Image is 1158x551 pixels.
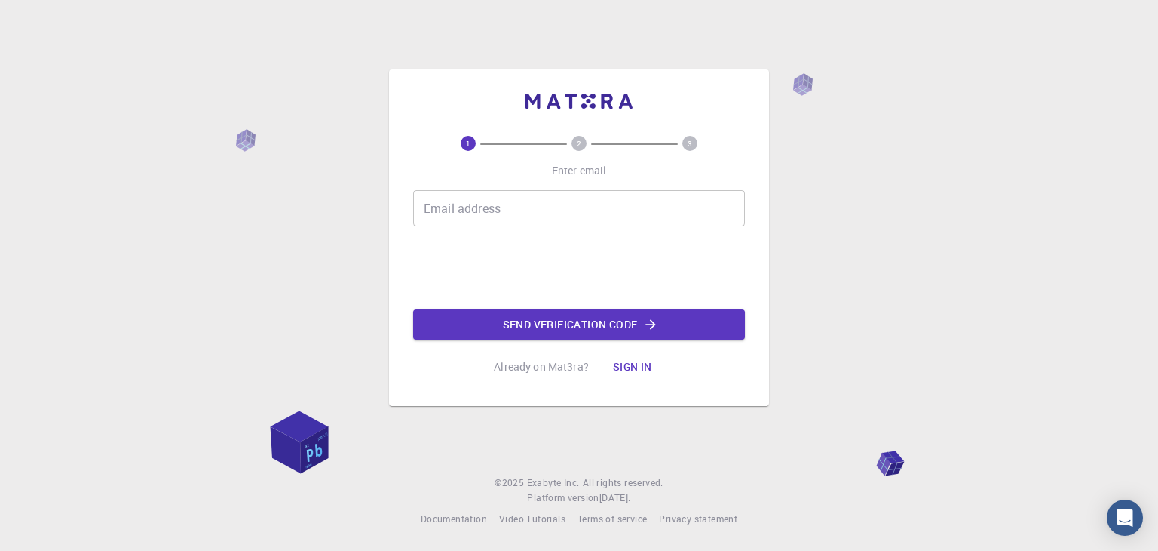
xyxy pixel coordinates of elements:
[601,352,664,382] button: Sign in
[495,476,526,491] span: © 2025
[499,513,565,525] span: Video Tutorials
[659,513,737,525] span: Privacy statement
[583,476,663,491] span: All rights reserved.
[688,138,692,149] text: 3
[527,476,580,491] a: Exabyte Inc.
[464,239,694,297] iframe: reCAPTCHA
[659,512,737,527] a: Privacy statement
[527,491,599,506] span: Platform version
[599,491,631,503] span: [DATE] .
[1107,500,1143,536] div: Open Intercom Messenger
[466,138,470,149] text: 1
[552,163,607,178] p: Enter email
[577,513,647,525] span: Terms of service
[527,476,580,488] span: Exabyte Inc.
[413,309,745,340] button: Send verification code
[577,512,647,527] a: Terms of service
[499,512,565,527] a: Video Tutorials
[599,491,631,506] a: [DATE].
[494,359,589,374] p: Already on Mat3ra?
[421,512,487,527] a: Documentation
[421,513,487,525] span: Documentation
[577,138,581,149] text: 2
